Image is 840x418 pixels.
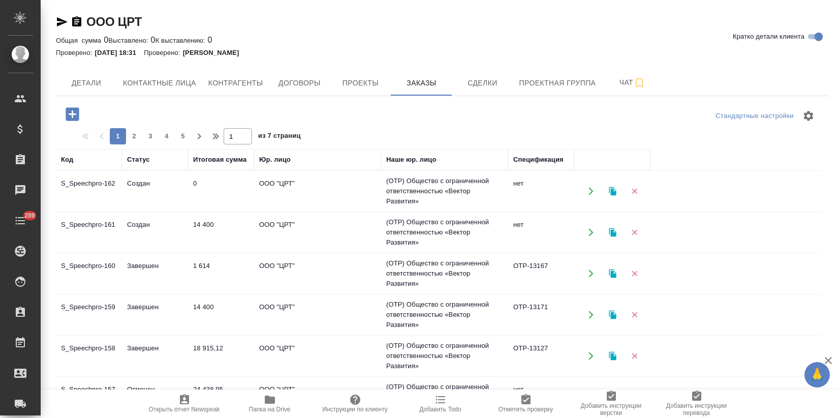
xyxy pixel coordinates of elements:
[122,256,188,291] td: Завершен
[159,128,175,144] button: 4
[508,338,574,374] td: OTP-13127
[381,294,508,335] td: (OTP) Общество с ограниченной ответственностью «Вектор Развития»
[508,215,574,250] td: нет
[580,181,601,202] button: Открыть
[602,305,623,325] button: Клонировать
[381,212,508,253] td: (OTP) Общество с ограниченной ответственностью «Вектор Развития»
[188,215,254,250] td: 14 400
[381,336,508,376] td: (OTP) Общество с ограниченной ответственностью «Вектор Развития»
[633,77,645,89] svg: Подписаться
[175,131,191,141] span: 5
[159,131,175,141] span: 4
[71,16,83,28] button: Скопировать ссылку
[336,77,385,89] span: Проекты
[808,364,826,385] span: 🙏
[188,173,254,209] td: 0
[254,297,381,333] td: ООО "ЦРТ"
[149,406,220,413] span: Открыть отчет Newspeak
[381,377,508,417] td: (OTP) Общество с ограниченной ответственностью «Вектор Развития»
[142,128,159,144] button: 3
[508,256,574,291] td: OTP-13167
[188,297,254,333] td: 14 400
[127,155,150,165] div: Статус
[254,256,381,291] td: ООО "ЦРТ"
[713,108,796,124] div: split button
[602,263,623,284] button: Клонировать
[624,346,645,367] button: Удалить
[458,77,507,89] span: Сделки
[61,155,73,165] div: Код
[3,208,38,233] a: 289
[508,297,574,333] td: OTP-13171
[575,402,648,416] span: Добавить инструкции верстки
[254,379,381,415] td: ООО "ЦРТ"
[56,16,68,28] button: Скопировать ссылку для ЯМессенджера
[602,346,623,367] button: Клонировать
[624,305,645,325] button: Удалить
[126,131,142,141] span: 2
[56,37,104,44] p: Общая сумма
[660,402,733,416] span: Добавить инструкции перевода
[624,181,645,202] button: Удалить
[123,77,196,89] span: Контактные лица
[175,128,191,144] button: 5
[569,390,654,418] button: Добавить инструкции верстки
[624,263,645,284] button: Удалить
[188,256,254,291] td: 1 614
[513,155,564,165] div: Спецификация
[56,379,122,415] td: S_Speechpro-157
[397,77,446,89] span: Заказы
[258,130,301,144] span: из 7 страниц
[580,346,601,367] button: Открыть
[580,305,601,325] button: Открыть
[108,37,150,44] p: Выставлено:
[313,390,398,418] button: Инструкции по клиенту
[254,338,381,374] td: ООО "ЦРТ"
[56,173,122,209] td: S_Speechpro-162
[519,77,596,89] span: Проектная группа
[654,390,739,418] button: Добавить инструкции перевода
[56,297,122,333] td: S_Speechpro-159
[249,406,291,413] span: Папка на Drive
[95,49,144,56] p: [DATE] 18:31
[18,211,41,221] span: 289
[624,387,645,408] button: Удалить
[580,387,601,408] button: Открыть
[62,77,111,89] span: Детали
[254,215,381,250] td: ООО "ЦРТ"
[381,253,508,294] td: (OTP) Общество с ограниченной ответственностью «Вектор Развития»
[122,379,188,415] td: Отменен
[254,173,381,209] td: ООО "ЦРТ"
[386,155,437,165] div: Наше юр. лицо
[188,338,254,374] td: 18 915,12
[804,362,830,387] button: 🙏
[483,390,569,418] button: Отметить проверку
[580,222,601,243] button: Открыть
[602,387,623,408] button: Клонировать
[733,32,804,42] span: Кратко детали клиента
[508,173,574,209] td: нет
[508,379,574,415] td: нет
[56,338,122,374] td: S_Speechpro-158
[126,128,142,144] button: 2
[259,155,291,165] div: Юр. лицо
[56,34,829,46] div: 0 0 0
[56,49,95,56] p: Проверено:
[602,222,623,243] button: Клонировать
[227,390,313,418] button: Папка на Drive
[193,155,246,165] div: Итоговая сумма
[602,181,623,202] button: Клонировать
[144,49,183,56] p: Проверено:
[155,37,208,44] p: К выставлению:
[183,49,247,56] p: [PERSON_NAME]
[419,406,461,413] span: Добавить Todo
[86,15,142,28] a: OOO ЦРТ
[398,390,483,418] button: Добавить Todo
[796,104,821,128] span: Настроить таблицу
[122,297,188,333] td: Завершен
[122,215,188,250] td: Создан
[275,77,324,89] span: Договоры
[58,104,86,125] button: Добавить проект
[208,77,263,89] span: Контрагенты
[142,390,227,418] button: Открыть отчет Newspeak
